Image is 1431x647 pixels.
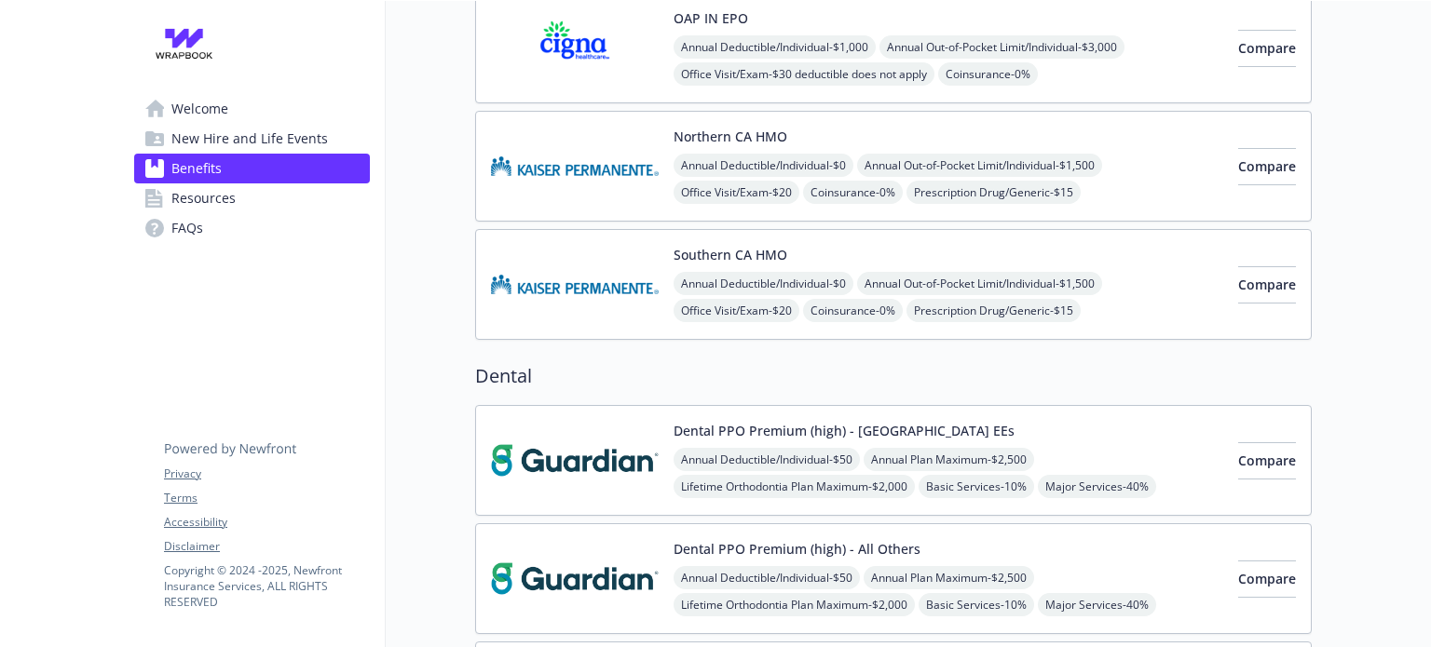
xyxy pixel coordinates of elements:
span: Annual Out-of-Pocket Limit/Individual - $1,500 [857,154,1102,177]
span: Compare [1238,157,1296,175]
img: Guardian carrier logo [491,421,659,500]
span: Office Visit/Exam - $20 [674,181,799,204]
span: Annual Out-of-Pocket Limit/Individual - $3,000 [879,35,1124,59]
button: Dental PPO Premium (high) - [GEOGRAPHIC_DATA] EEs [674,421,1015,440]
p: Copyright © 2024 - 2025 , Newfront Insurance Services, ALL RIGHTS RESERVED [164,562,369,610]
a: Welcome [134,94,370,124]
span: Basic Services - 10% [919,475,1034,498]
span: Annual Plan Maximum - $2,500 [864,566,1034,589]
span: Coinsurance - 0% [803,181,903,204]
span: Compare [1238,570,1296,587]
span: Major Services - 40% [1038,475,1156,498]
a: Terms [164,490,369,506]
img: Guardian carrier logo [491,539,659,618]
span: Welcome [171,94,228,124]
span: Prescription Drug/Generic - $15 [906,181,1081,204]
button: Compare [1238,30,1296,67]
span: Office Visit/Exam - $20 [674,299,799,322]
a: Benefits [134,154,370,183]
img: CIGNA carrier logo [491,8,659,88]
span: Coinsurance - 0% [938,62,1038,86]
button: Compare [1238,560,1296,598]
button: Compare [1238,442,1296,479]
span: New Hire and Life Events [171,124,328,154]
img: Kaiser Permanente Insurance Company carrier logo [491,127,659,206]
button: Compare [1238,266,1296,303]
span: Compare [1238,276,1296,293]
span: Benefits [171,154,222,183]
span: Annual Deductible/Individual - $50 [674,448,860,471]
span: Lifetime Orthodontia Plan Maximum - $2,000 [674,475,915,498]
a: Resources [134,183,370,213]
button: Dental PPO Premium (high) - All Others [674,539,920,559]
span: Annual Deductible/Individual - $0 [674,154,853,177]
span: Annual Plan Maximum - $2,500 [864,448,1034,471]
h2: Dental [475,362,1312,390]
span: Lifetime Orthodontia Plan Maximum - $2,000 [674,593,915,616]
img: Kaiser Permanente Insurance Company carrier logo [491,245,659,324]
a: Privacy [164,465,369,482]
span: Compare [1238,452,1296,469]
a: FAQs [134,213,370,243]
span: Compare [1238,39,1296,57]
span: FAQs [171,213,203,243]
button: OAP IN EPO [674,8,748,28]
span: Coinsurance - 0% [803,299,903,322]
span: Annual Deductible/Individual - $0 [674,272,853,295]
button: Compare [1238,148,1296,185]
span: Major Services - 40% [1038,593,1156,616]
span: Annual Out-of-Pocket Limit/Individual - $1,500 [857,272,1102,295]
a: Disclaimer [164,538,369,555]
span: Annual Deductible/Individual - $1,000 [674,35,876,59]
span: Annual Deductible/Individual - $50 [674,566,860,589]
span: Basic Services - 10% [919,593,1034,616]
button: Southern CA HMO [674,245,787,264]
span: Prescription Drug/Generic - $15 [906,299,1081,322]
button: Northern CA HMO [674,127,787,146]
a: Accessibility [164,514,369,531]
span: Resources [171,183,236,213]
a: New Hire and Life Events [134,124,370,154]
span: Office Visit/Exam - $30 deductible does not apply [674,62,934,86]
